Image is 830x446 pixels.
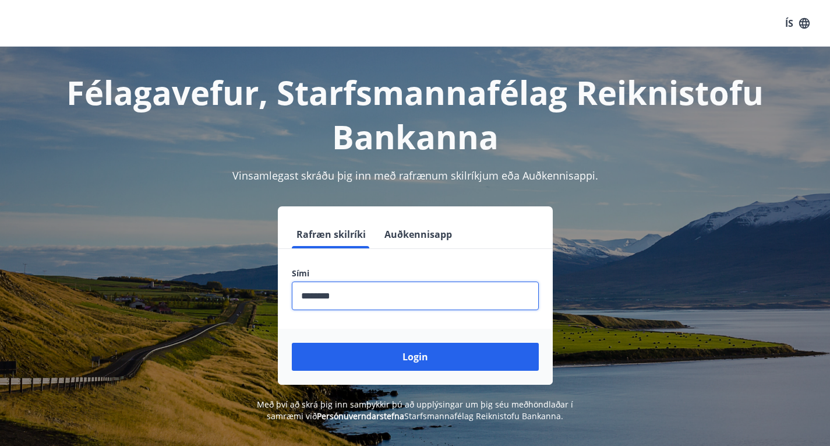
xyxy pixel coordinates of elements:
button: Auðkennisapp [380,220,457,248]
button: Login [292,343,539,371]
label: Sími [292,268,539,279]
span: Með því að skrá þig inn samþykkir þú að upplýsingar um þig séu meðhöndlaðar í samræmi við Starfsm... [257,399,573,422]
button: ÍS [779,13,816,34]
span: Vinsamlegast skráðu þig inn með rafrænum skilríkjum eða Auðkennisappi. [232,168,598,182]
button: Rafræn skilríki [292,220,370,248]
h1: Félagavefur, Starfsmannafélag Reiknistofu Bankanna [14,70,816,159]
a: Persónuverndarstefna [317,410,404,422]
